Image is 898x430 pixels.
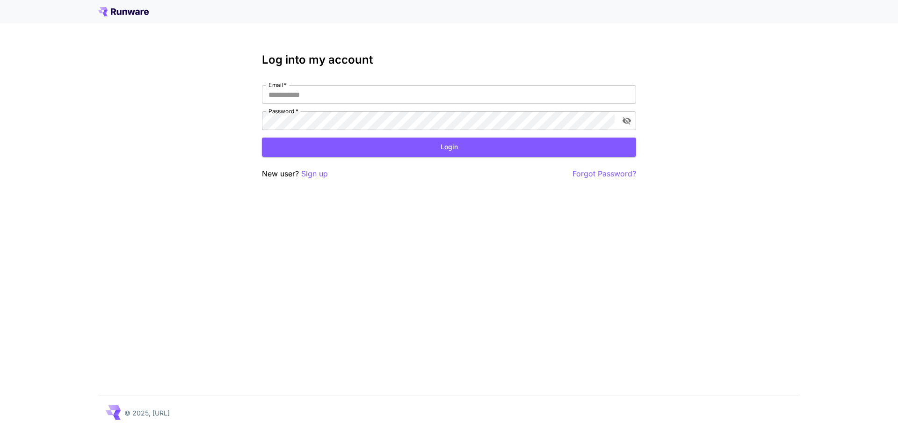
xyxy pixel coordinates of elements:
[124,408,170,418] p: © 2025, [URL]
[268,81,287,89] label: Email
[301,168,328,180] button: Sign up
[572,168,636,180] button: Forgot Password?
[268,107,298,115] label: Password
[618,112,635,129] button: toggle password visibility
[262,138,636,157] button: Login
[262,168,328,180] p: New user?
[262,53,636,66] h3: Log into my account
